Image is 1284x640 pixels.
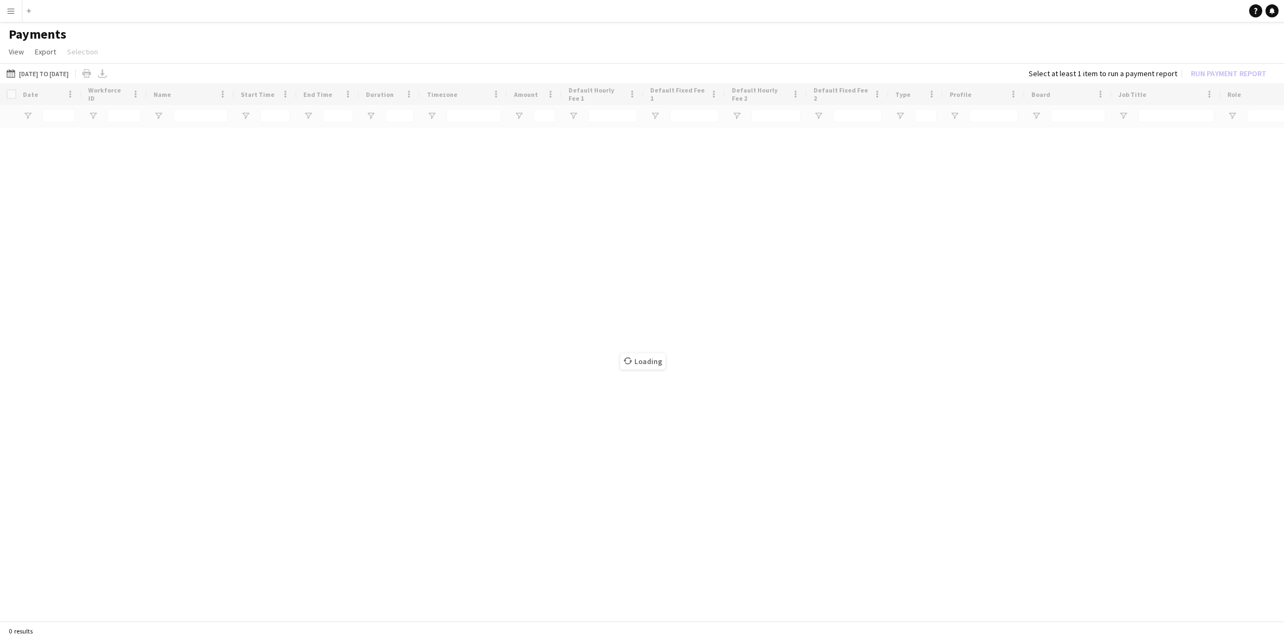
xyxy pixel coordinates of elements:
span: View [9,47,24,57]
a: View [4,45,28,59]
div: Select at least 1 item to run a payment report [1029,69,1177,78]
span: Loading [620,353,665,370]
span: Export [35,47,56,57]
button: [DATE] to [DATE] [4,67,71,80]
a: Export [30,45,60,59]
